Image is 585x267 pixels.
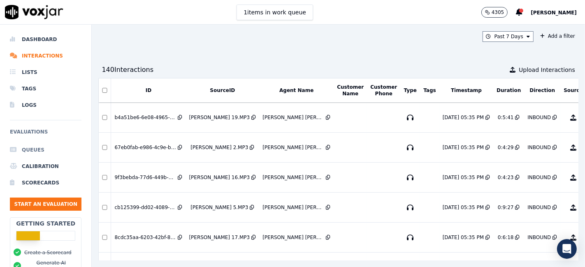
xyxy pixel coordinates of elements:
[262,114,324,121] div: [PERSON_NAME] [PERSON_NAME]
[481,7,508,18] button: 4305
[10,31,81,48] a: Dashboard
[443,144,484,151] div: [DATE] 05:35 PM
[279,87,313,94] button: Agent Name
[527,114,551,121] div: INBOUND
[557,239,577,259] div: Open Intercom Messenger
[114,234,176,241] div: 8cdc35aa-6203-42bf-8e88-b0843e379ace
[262,204,324,211] div: [PERSON_NAME] [PERSON_NAME]
[262,174,324,181] div: [PERSON_NAME] [PERSON_NAME]
[498,234,514,241] div: 0:6:18
[146,87,151,94] button: ID
[497,87,521,94] button: Duration
[189,114,250,121] div: [PERSON_NAME] 19.MP3
[443,174,484,181] div: [DATE] 05:35 PM
[564,87,583,94] button: Source
[498,114,514,121] div: 0:5:41
[189,234,250,241] div: [PERSON_NAME] 17.MP3
[10,97,81,113] a: Logs
[443,204,484,211] div: [DATE] 05:35 PM
[483,31,534,42] button: Past 7 Days
[498,204,514,211] div: 0:9:27
[262,234,324,241] div: [PERSON_NAME] [PERSON_NAME]
[114,204,176,211] div: cb125399-dd02-4089-a7a9-b990517c8adb
[498,174,514,181] div: 0:4:23
[527,174,551,181] div: INBOUND
[190,144,248,151] div: [PERSON_NAME] 2.MP3
[492,9,504,16] p: 4305
[114,174,176,181] div: 9f3bebda-77d6-449b-a130-e6293691cc43
[443,234,484,241] div: [DATE] 05:35 PM
[423,87,436,94] button: Tags
[10,127,81,142] h6: Evaluations
[237,5,313,20] button: 1items in work queue
[16,219,75,228] h2: Getting Started
[337,84,364,97] button: Customer Name
[10,175,81,191] a: Scorecards
[529,87,555,94] button: Direction
[519,66,575,74] span: Upload Interactions
[5,5,63,19] img: voxjar logo
[262,144,324,151] div: [PERSON_NAME] [PERSON_NAME]
[189,174,250,181] div: [PERSON_NAME] 16.MP3
[114,144,176,151] div: 67eb0fab-e986-4c9e-b1a0-15d4d0f82aa4
[527,144,551,151] div: INBOUND
[10,48,81,64] a: Interactions
[102,65,153,75] div: 140 Interaction s
[10,64,81,81] a: Lists
[498,144,514,151] div: 0:4:29
[10,142,81,158] a: Queues
[404,87,417,94] button: Type
[114,114,176,121] div: b4a51be6-6e08-4965-add5-7059090665f2
[537,31,578,41] button: Add a filter
[531,10,577,16] span: [PERSON_NAME]
[451,87,482,94] button: Timestamp
[10,81,81,97] a: Tags
[527,234,551,241] div: INBOUND
[210,87,235,94] button: SourceID
[10,198,81,211] button: Start an Evaluation
[10,158,81,175] a: Calibration
[527,204,551,211] div: INBOUND
[531,7,585,17] button: [PERSON_NAME]
[190,204,248,211] div: [PERSON_NAME] 5.MP3
[443,114,484,121] div: [DATE] 05:35 PM
[510,66,575,74] button: Upload Interactions
[370,84,397,97] button: Customer Phone
[24,249,72,256] button: Create a Scorecard
[481,7,516,18] button: 4305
